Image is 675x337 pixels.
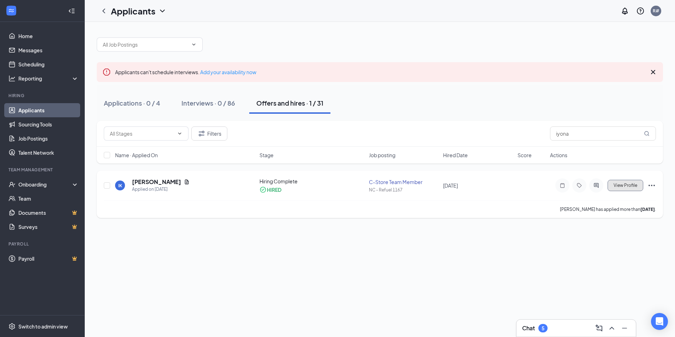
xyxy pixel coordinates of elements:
[8,75,16,82] svg: Analysis
[369,187,439,193] div: NC - Refuel 1167
[68,7,75,14] svg: Collapse
[259,152,274,159] span: Stage
[651,313,668,330] div: Open Intercom Messenger
[619,323,630,334] button: Minimize
[18,75,79,82] div: Reporting
[118,183,122,189] div: IK
[369,178,439,185] div: C-Store Team Member
[18,43,79,57] a: Messages
[191,42,197,47] svg: ChevronDown
[18,206,79,220] a: DocumentsCrown
[111,5,155,17] h1: Applicants
[200,69,256,75] a: Add your availability now
[18,103,79,117] a: Applicants
[18,131,79,146] a: Job Postings
[592,183,601,188] svg: ActiveChat
[518,152,532,159] span: Score
[104,99,160,107] div: Applications · 0 / 4
[550,126,656,141] input: Search in offers and hires
[18,191,79,206] a: Team
[621,7,629,15] svg: Notifications
[256,99,323,107] div: Offers and hires · 1 / 31
[522,324,535,332] h3: Chat
[100,7,108,15] svg: ChevronLeft
[558,183,567,188] svg: Note
[115,69,256,75] span: Applicants can't schedule interviews.
[560,206,656,212] p: [PERSON_NAME] has applied more than .
[8,93,77,99] div: Hiring
[8,241,77,247] div: Payroll
[191,126,227,141] button: Filter Filters
[18,220,79,234] a: SurveysCrown
[110,130,174,137] input: All Stages
[181,99,235,107] div: Interviews · 0 / 86
[550,152,567,159] span: Actions
[542,325,544,331] div: 5
[132,186,190,193] div: Applied on [DATE]
[102,68,111,76] svg: Error
[259,186,267,193] svg: CheckmarkCircle
[606,323,617,334] button: ChevronUp
[18,323,68,330] div: Switch to admin view
[593,323,605,334] button: ComposeMessage
[267,186,281,193] div: HIRED
[653,8,659,14] div: R#
[636,7,645,15] svg: QuestionInfo
[259,178,365,185] div: Hiring Complete
[595,324,603,332] svg: ComposeMessage
[115,152,158,159] span: Name · Applied On
[8,167,77,173] div: Team Management
[103,41,188,48] input: All Job Postings
[18,252,79,266] a: PayrollCrown
[614,183,637,188] span: View Profile
[620,324,629,332] svg: Minimize
[8,323,16,330] svg: Settings
[8,7,15,14] svg: WorkstreamLogo
[608,180,643,191] button: View Profile
[369,152,395,159] span: Job posting
[8,181,16,188] svg: UserCheck
[608,324,616,332] svg: ChevronUp
[132,178,181,186] h5: [PERSON_NAME]
[443,182,458,189] span: [DATE]
[443,152,468,159] span: Hired Date
[649,68,657,76] svg: Cross
[18,57,79,71] a: Scheduling
[18,29,79,43] a: Home
[158,7,167,15] svg: ChevronDown
[18,181,73,188] div: Onboarding
[177,131,183,136] svg: ChevronDown
[575,183,584,188] svg: Tag
[18,146,79,160] a: Talent Network
[197,129,206,138] svg: Filter
[640,207,655,212] b: [DATE]
[18,117,79,131] a: Sourcing Tools
[647,181,656,190] svg: Ellipses
[644,131,650,136] svg: MagnifyingGlass
[184,179,190,185] svg: Document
